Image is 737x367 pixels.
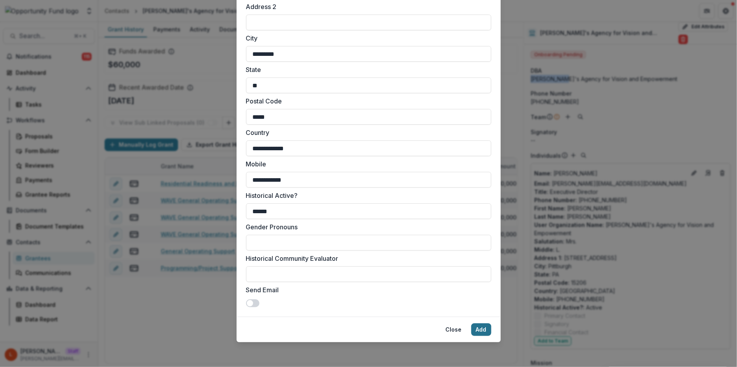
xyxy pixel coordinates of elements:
[246,254,487,263] label: Historical Community Evaluator
[246,33,487,43] label: City
[246,128,487,137] label: Country
[471,323,491,336] button: Add
[246,65,487,74] label: State
[246,2,487,11] label: Address 2
[441,323,467,336] button: Close
[246,96,487,106] label: Postal Code
[246,159,487,169] label: Mobile
[246,191,487,200] label: Historical Active?
[246,285,487,295] label: Send Email
[246,222,487,232] label: Gender Pronouns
